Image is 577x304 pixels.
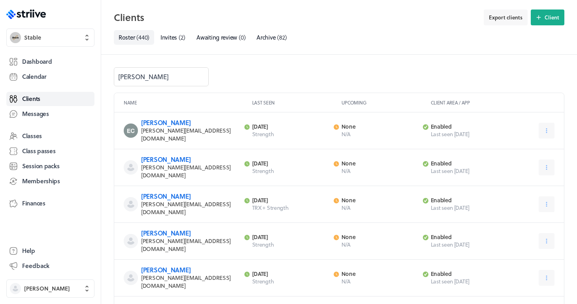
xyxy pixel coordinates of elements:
[341,277,418,285] p: N/A
[156,30,190,45] a: Invites(2)
[341,99,428,106] p: Upcoming
[6,259,94,273] button: Feedback
[431,159,452,167] span: enabled
[277,33,287,42] span: ( 82 )
[431,233,452,241] span: enabled
[341,160,418,167] p: None
[22,57,52,66] span: Dashboard
[141,228,190,237] a: [PERSON_NAME]
[252,197,329,204] p: [DATE]
[484,9,528,25] button: Export clients
[341,197,418,204] p: None
[160,33,177,42] span: Invites
[119,33,135,42] span: Roster
[114,67,209,86] input: Name or email
[22,95,40,103] span: Clients
[10,32,21,43] img: Stable
[141,237,231,253] span: [PERSON_NAME][EMAIL_ADDRESS][DOMAIN_NAME]
[141,163,231,179] span: [PERSON_NAME][EMAIL_ADDRESS][DOMAIN_NAME]
[141,200,231,216] span: [PERSON_NAME][EMAIL_ADDRESS][DOMAIN_NAME]
[22,177,60,185] span: Memberships
[141,126,231,142] span: [PERSON_NAME][EMAIL_ADDRESS][DOMAIN_NAME]
[341,234,418,241] p: None
[124,99,249,106] p: Name
[431,270,452,278] span: enabled
[431,241,507,249] span: Last seen [DATE]
[6,196,94,211] a: Finances
[141,274,231,290] span: [PERSON_NAME][EMAIL_ADDRESS][DOMAIN_NAME]
[141,192,190,201] a: [PERSON_NAME]
[431,122,452,131] span: enabled
[141,118,190,127] a: [PERSON_NAME]
[22,72,47,81] span: Calendar
[196,33,237,42] span: Awaiting review
[341,241,418,249] p: N/A
[114,30,154,45] a: Roster(440)
[545,14,559,21] span: Client
[252,123,329,130] p: [DATE]
[124,123,138,138] img: Emily Christy
[341,130,418,138] p: N/A
[431,130,507,138] span: Last seen [DATE]
[22,110,49,118] span: Messages
[24,34,41,42] span: Stable
[6,279,94,298] button: [PERSON_NAME]
[554,281,573,300] iframe: gist-messenger-bubble-iframe
[341,204,418,212] p: N/A
[431,167,507,175] span: Last seen [DATE]
[252,30,292,45] a: Archive(82)
[6,159,94,173] a: Session packs
[6,92,94,106] a: Clients
[341,123,418,130] p: None
[136,33,149,42] span: ( 440 )
[22,199,45,207] span: Finances
[22,147,56,155] span: Class passes
[431,196,452,204] span: enabled
[24,285,70,293] span: [PERSON_NAME]
[114,9,479,25] h2: Clients
[6,129,94,143] a: Classes
[6,107,94,121] a: Messages
[252,167,329,175] p: Strength
[141,155,190,164] a: [PERSON_NAME]
[489,14,522,21] span: Export clients
[252,270,329,277] p: [DATE]
[6,55,94,69] a: Dashboard
[6,28,94,47] button: StableStable
[531,9,564,25] button: Client
[252,130,329,138] p: Strength
[22,132,42,140] span: Classes
[179,33,185,42] span: ( 2 )
[114,30,564,45] nav: Tabs
[252,277,329,285] p: Strength
[6,70,94,84] a: Calendar
[22,162,59,170] span: Session packs
[431,277,507,285] span: Last seen [DATE]
[252,99,338,106] p: Last seen
[431,99,555,106] p: Client area / App
[252,234,329,241] p: [DATE]
[252,160,329,167] p: [DATE]
[252,241,329,249] p: Strength
[239,33,245,42] span: ( 0 )
[256,33,275,42] span: Archive
[6,174,94,188] a: Memberships
[252,204,329,212] p: TRX + Strength
[341,270,418,277] p: None
[6,244,94,258] a: Help
[22,247,35,255] span: Help
[192,30,250,45] a: Awaiting review(0)
[22,262,49,270] span: Feedback
[341,167,418,175] p: N/A
[141,265,190,274] a: [PERSON_NAME]
[6,144,94,158] a: Class passes
[431,204,507,212] span: Last seen [DATE]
